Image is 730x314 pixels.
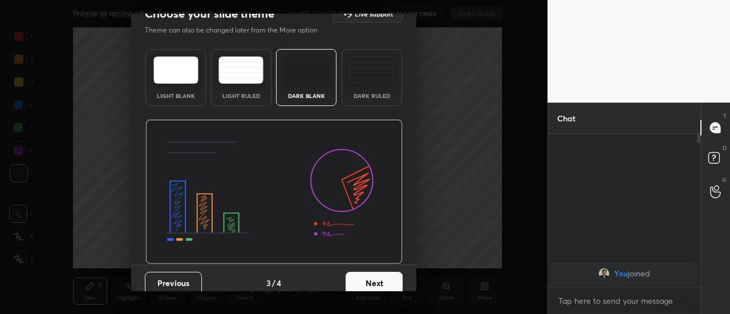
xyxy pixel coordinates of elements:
img: darkRuledTheme.de295e13.svg [349,56,394,84]
p: Chat [548,103,585,133]
div: Light Blank [153,93,198,99]
p: G [722,176,727,184]
img: lightTheme.e5ed3b09.svg [153,56,198,84]
button: Next [346,272,403,295]
h2: Choose your slide theme [145,6,274,21]
img: darkThemeBanner.d06ce4a2.svg [145,120,403,264]
img: lightRuledTheme.5fabf969.svg [218,56,263,84]
div: Light Ruled [218,93,264,99]
img: 16f2c636641f46738db132dff3252bf4.jpg [598,268,610,279]
p: T [723,112,727,120]
span: joined [628,269,650,278]
p: Theme can also be changed later from the More option [145,25,330,35]
h5: Live support [355,10,393,17]
div: grid [548,260,700,287]
h4: / [272,277,275,289]
button: Previous [145,272,202,295]
img: darkTheme.f0cc69e5.svg [284,56,329,84]
div: Dark Ruled [349,93,395,99]
span: You [614,269,628,278]
p: D [723,144,727,152]
h4: 3 [266,277,271,289]
div: Dark Blank [283,93,329,99]
h4: 4 [277,277,281,289]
